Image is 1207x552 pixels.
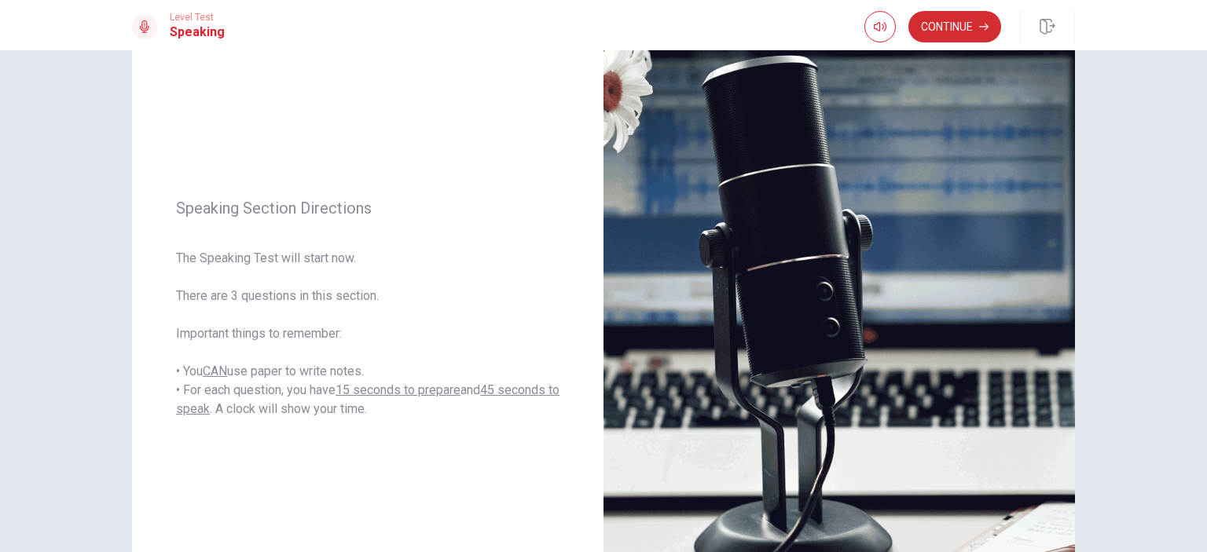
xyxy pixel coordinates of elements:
[170,12,225,23] span: Level Test
[908,11,1001,42] button: Continue
[176,249,559,419] span: The Speaking Test will start now. There are 3 questions in this section. Important things to reme...
[336,382,460,397] u: 15 seconds to prepare
[170,23,225,42] h1: Speaking
[203,364,227,378] u: CAN
[176,199,559,218] span: Speaking Section Directions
